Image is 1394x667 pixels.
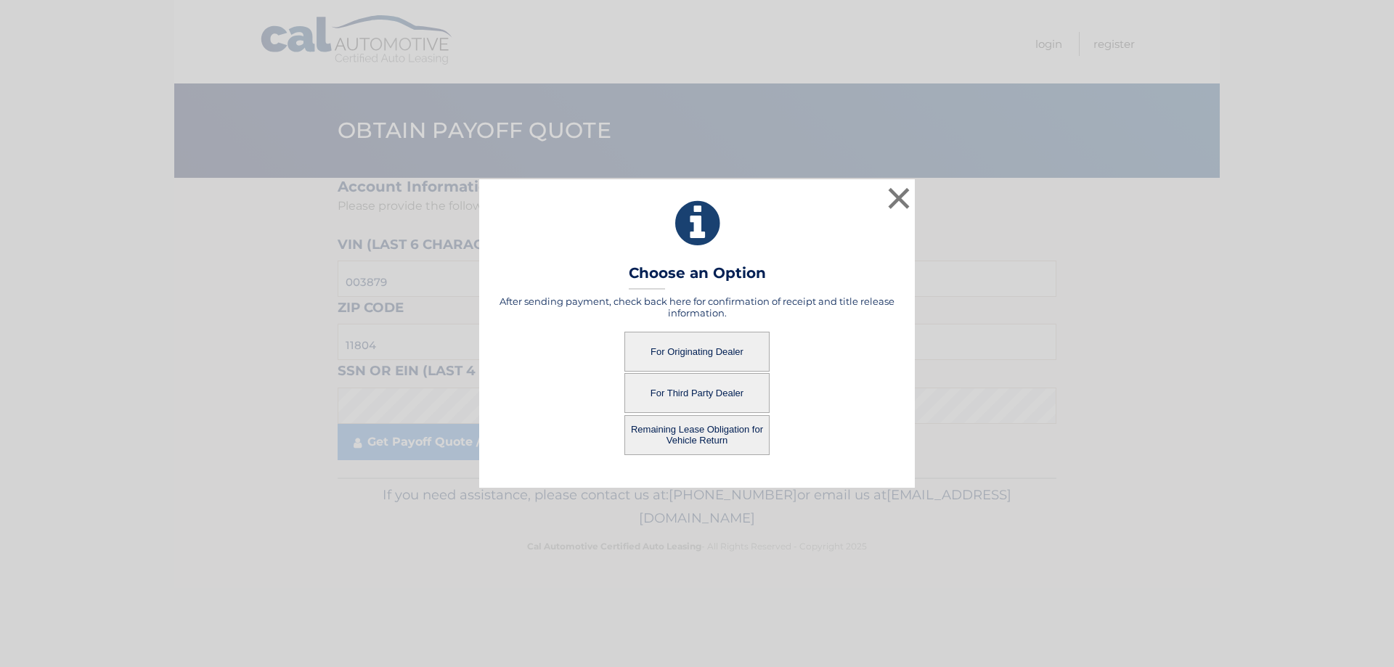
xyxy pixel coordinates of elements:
h5: After sending payment, check back here for confirmation of receipt and title release information. [497,295,897,319]
button: For Third Party Dealer [624,373,770,413]
button: × [884,184,913,213]
h3: Choose an Option [629,264,766,290]
button: Remaining Lease Obligation for Vehicle Return [624,415,770,455]
button: For Originating Dealer [624,332,770,372]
